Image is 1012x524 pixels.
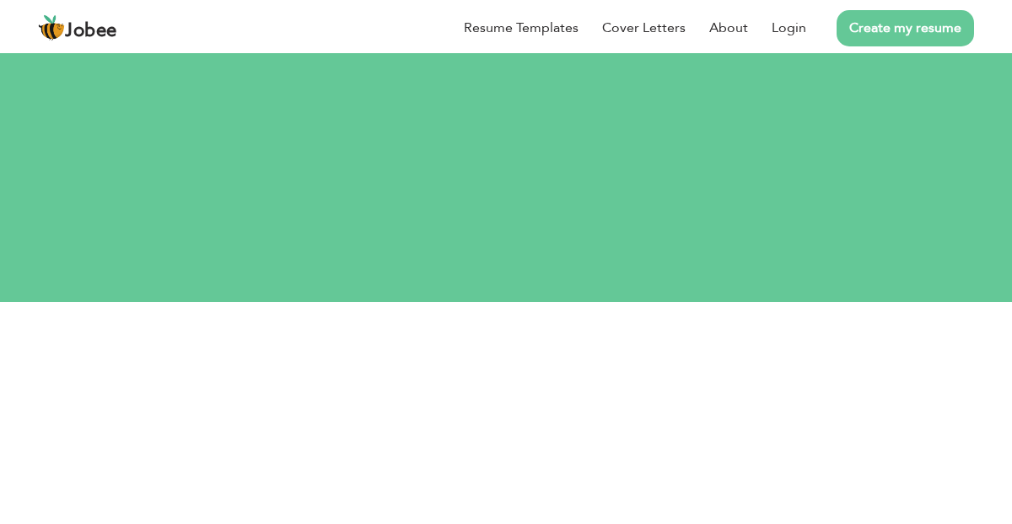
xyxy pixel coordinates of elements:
a: Create my resume [837,10,974,46]
img: jobee.io [38,14,65,41]
a: Jobee [38,14,117,41]
a: Cover Letters [602,18,686,38]
a: About [709,18,748,38]
a: Resume Templates [464,18,579,38]
a: Login [772,18,806,38]
span: Jobee [65,22,117,41]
